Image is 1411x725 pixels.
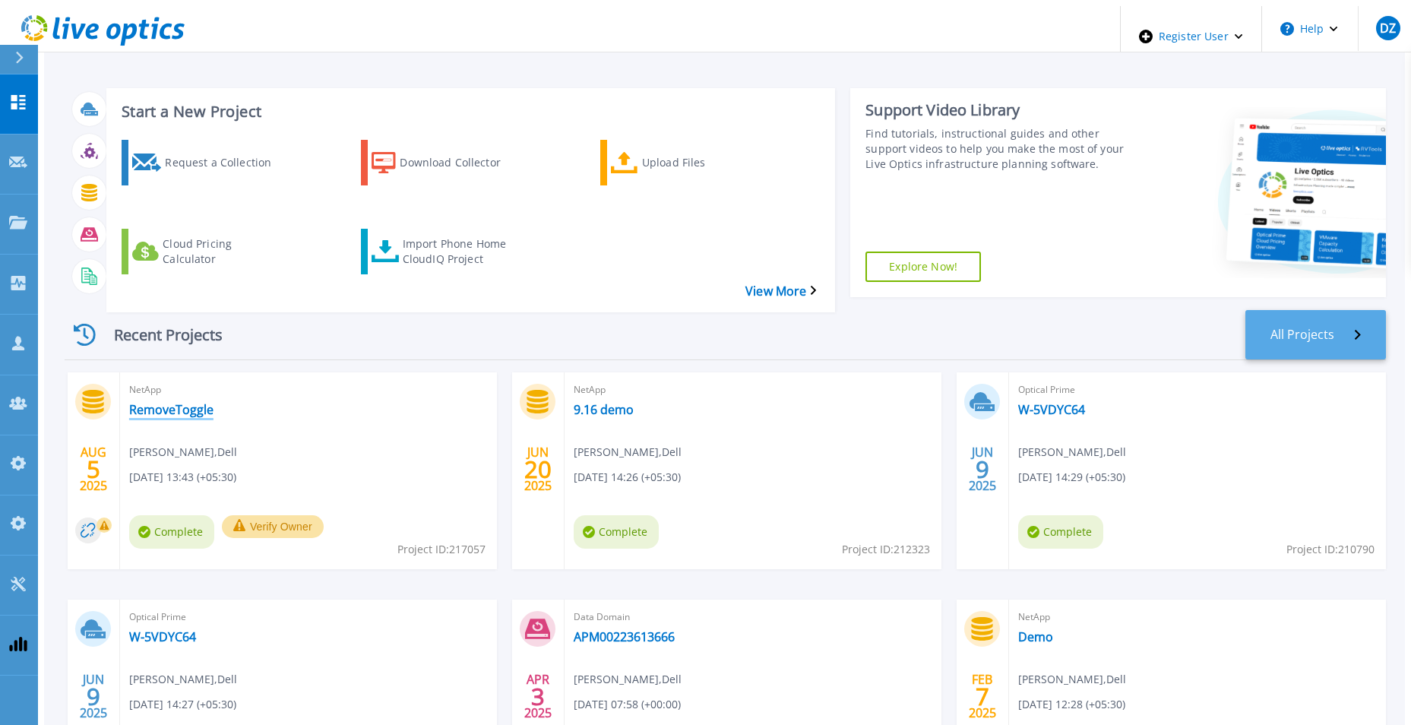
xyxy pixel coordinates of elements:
[79,669,108,724] div: JUN 2025
[1018,469,1125,486] span: [DATE] 14:29 (+05:30)
[129,671,237,688] span: [PERSON_NAME] , Dell
[865,126,1137,172] div: Find tutorials, instructional guides and other support videos to help you make the most of your L...
[642,144,764,182] div: Upload Files
[865,100,1137,120] div: Support Video Library
[976,463,989,476] span: 9
[397,541,486,558] span: Project ID: 217057
[129,629,196,644] a: W-5VDYC64
[745,284,816,299] a: View More
[574,381,932,398] span: NetApp
[1018,402,1085,417] a: W-5VDYC64
[129,515,214,549] span: Complete
[1262,6,1357,52] button: Help
[129,696,236,713] span: [DATE] 14:27 (+05:30)
[1018,609,1377,625] span: NetApp
[403,233,524,271] div: Import Phone Home CloudIQ Project
[1018,515,1103,549] span: Complete
[400,144,521,182] div: Download Collector
[600,140,784,185] a: Upload Files
[968,669,997,724] div: FEB 2025
[129,402,214,417] a: RemoveToggle
[129,469,236,486] span: [DATE] 13:43 (+05:30)
[165,144,286,182] div: Request a Collection
[574,444,682,461] span: [PERSON_NAME] , Dell
[574,671,682,688] span: [PERSON_NAME] , Dell
[574,515,659,549] span: Complete
[524,669,552,724] div: APR 2025
[122,140,305,185] a: Request a Collection
[1286,541,1375,558] span: Project ID: 210790
[222,515,324,538] button: Verify Owner
[1245,310,1386,359] a: All Projects
[531,690,545,703] span: 3
[976,690,989,703] span: 7
[87,463,100,476] span: 5
[968,442,997,497] div: JUN 2025
[574,469,681,486] span: [DATE] 14:26 (+05:30)
[1380,22,1396,34] span: DZ
[1121,6,1261,67] div: Register User
[79,442,108,497] div: AUG 2025
[129,444,237,461] span: [PERSON_NAME] , Dell
[842,541,930,558] span: Project ID: 212323
[87,690,100,703] span: 9
[574,402,634,417] a: 9.16 demo
[129,609,488,625] span: Optical Prime
[865,252,981,282] a: Explore Now!
[65,316,247,353] div: Recent Projects
[524,442,552,497] div: JUN 2025
[574,609,932,625] span: Data Domain
[361,140,545,185] a: Download Collector
[129,381,488,398] span: NetApp
[574,696,681,713] span: [DATE] 07:58 (+00:00)
[1018,696,1125,713] span: [DATE] 12:28 (+05:30)
[524,463,552,476] span: 20
[1018,381,1377,398] span: Optical Prime
[1018,671,1126,688] span: [PERSON_NAME] , Dell
[1018,629,1053,644] a: Demo
[122,103,815,120] h3: Start a New Project
[574,629,675,644] a: APM00223613666
[1018,444,1126,461] span: [PERSON_NAME] , Dell
[122,229,305,274] a: Cloud Pricing Calculator
[163,233,284,271] div: Cloud Pricing Calculator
